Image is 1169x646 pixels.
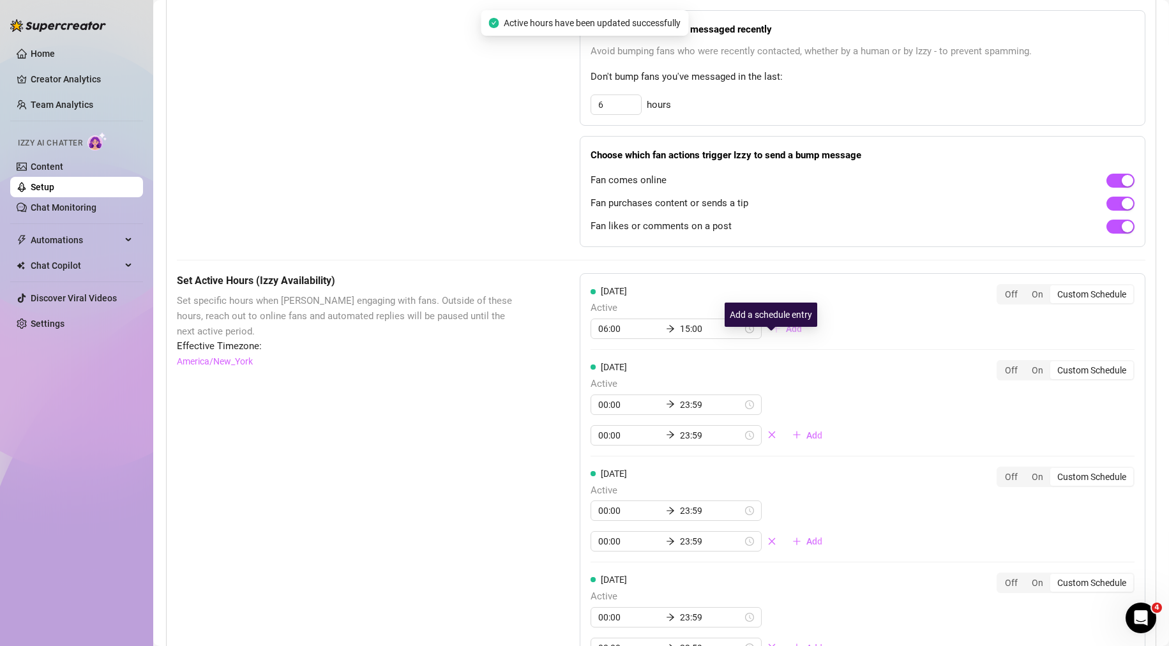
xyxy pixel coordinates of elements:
[591,173,667,188] span: Fan comes online
[31,182,54,192] a: Setup
[1050,468,1133,486] div: Custom Schedule
[488,18,499,28] span: check-circle
[806,430,822,440] span: Add
[782,425,833,446] button: Add
[601,286,627,296] span: [DATE]
[997,284,1135,304] div: segmented control
[762,319,812,339] button: Add
[177,339,516,354] span: Effective Timezone:
[591,301,812,316] span: Active
[598,322,661,336] input: Start time
[767,430,776,439] span: close
[591,44,1135,59] span: Avoid bumping fans who were recently contacted, whether by a human or by Izzy - to prevent spamming.
[998,285,1025,303] div: Off
[31,161,63,172] a: Content
[680,504,743,518] input: End time
[997,360,1135,380] div: segmented control
[666,400,675,409] span: arrow-right
[601,575,627,585] span: [DATE]
[998,361,1025,379] div: Off
[666,537,675,546] span: arrow-right
[767,537,776,546] span: close
[598,428,661,442] input: Start time
[1025,574,1050,592] div: On
[786,324,802,334] span: Add
[1050,574,1133,592] div: Custom Schedule
[680,610,743,624] input: End time
[591,149,861,161] strong: Choose which fan actions trigger Izzy to send a bump message
[1050,285,1133,303] div: Custom Schedule
[1126,603,1156,633] iframe: Intercom live chat
[601,362,627,372] span: [DATE]
[177,354,253,368] a: America/New_York
[647,98,671,113] span: hours
[666,506,675,515] span: arrow-right
[31,230,121,250] span: Automations
[680,534,743,548] input: End time
[10,19,106,32] img: logo-BBDzfeDw.svg
[792,537,801,546] span: plus
[177,294,516,339] span: Set specific hours when [PERSON_NAME] engaging with fans. Outside of these hours, reach out to on...
[31,202,96,213] a: Chat Monitoring
[1025,468,1050,486] div: On
[591,196,748,211] span: Fan purchases content or sends a tip
[772,324,781,333] span: plus
[504,16,681,30] span: Active hours have been updated successfully
[1050,361,1133,379] div: Custom Schedule
[598,504,661,518] input: Start time
[31,49,55,59] a: Home
[1025,285,1050,303] div: On
[1152,603,1162,613] span: 4
[997,573,1135,593] div: segmented control
[31,319,64,329] a: Settings
[601,469,627,479] span: [DATE]
[31,293,117,303] a: Discover Viral Videos
[998,468,1025,486] div: Off
[666,613,675,622] span: arrow-right
[591,377,833,392] span: Active
[998,574,1025,592] div: Off
[997,467,1135,487] div: segmented control
[598,534,661,548] input: Start time
[591,483,833,499] span: Active
[792,430,801,439] span: plus
[87,132,107,151] img: AI Chatter
[782,531,833,552] button: Add
[1025,361,1050,379] div: On
[31,255,121,276] span: Chat Copilot
[177,273,516,289] h5: Set Active Hours (Izzy Availability)
[680,398,743,412] input: End time
[666,430,675,439] span: arrow-right
[680,322,743,336] input: End time
[31,100,93,110] a: Team Analytics
[598,398,661,412] input: Start time
[806,536,822,546] span: Add
[17,235,27,245] span: thunderbolt
[591,589,833,605] span: Active
[591,219,732,234] span: Fan likes or comments on a post
[598,610,661,624] input: Start time
[591,70,1135,85] span: Don't bump fans you've messaged in the last:
[31,69,133,89] a: Creator Analytics
[680,428,743,442] input: End time
[666,324,675,333] span: arrow-right
[17,261,25,270] img: Chat Copilot
[18,137,82,149] span: Izzy AI Chatter
[725,303,817,327] div: Add a schedule entry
